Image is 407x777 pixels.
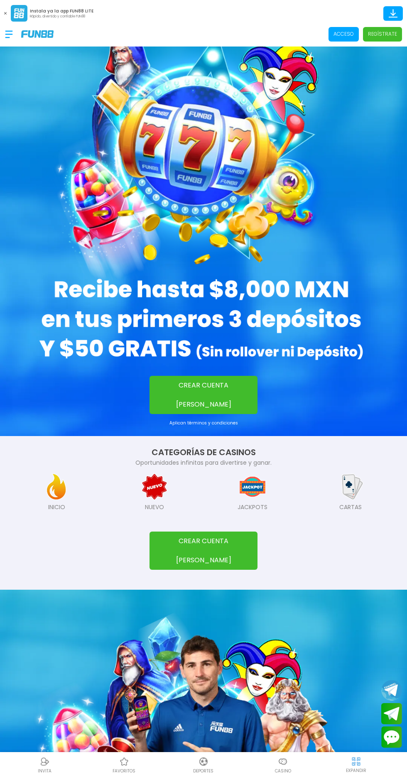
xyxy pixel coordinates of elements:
p: Regístrate [368,30,397,38]
p: Casino [275,768,291,774]
img: Casino Favoritos [119,757,129,767]
p: EXPANDIR [346,767,366,774]
button: Contact customer service [381,726,402,748]
button: CREAR CUENTA [PERSON_NAME] [150,532,257,570]
p: Deportes [193,768,213,774]
p: Oportunidades infinitas para divertirse y ganar. [10,458,397,467]
a: DeportesDeportesDeportes [164,755,243,774]
button: CREAR CUENTA [PERSON_NAME] [150,376,257,414]
p: INVITA [38,768,51,774]
p: INICIO [48,503,65,512]
img: hide [351,756,361,767]
img: INICIO [42,472,71,501]
p: Instala ya la app FUN88 LITE [30,8,93,14]
p: JACKPOTS [238,503,267,512]
img: CARTAS [336,472,365,501]
h2: CATEGORÍAS DE CASINOS [10,446,397,458]
img: JACKPOTS [238,472,267,501]
p: Rápido, divertido y confiable FUN88 [30,14,93,19]
a: ReferralReferralINVITA [5,755,84,774]
p: CARTAS [339,503,362,512]
button: Join telegram [381,703,402,725]
a: Casino FavoritosCasino Favoritosfavoritos [84,755,164,774]
img: Casino [278,757,288,767]
p: Acceso [333,30,354,38]
img: NUEVO [140,472,169,501]
p: NUEVO [145,503,164,512]
img: Company Logo [21,30,54,37]
img: App Logo [11,5,27,22]
img: Referral [40,757,50,767]
button: Join telegram channel [381,679,402,701]
a: CasinoCasinoCasino [243,755,323,774]
img: Deportes [199,757,208,767]
p: favoritos [113,768,135,774]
